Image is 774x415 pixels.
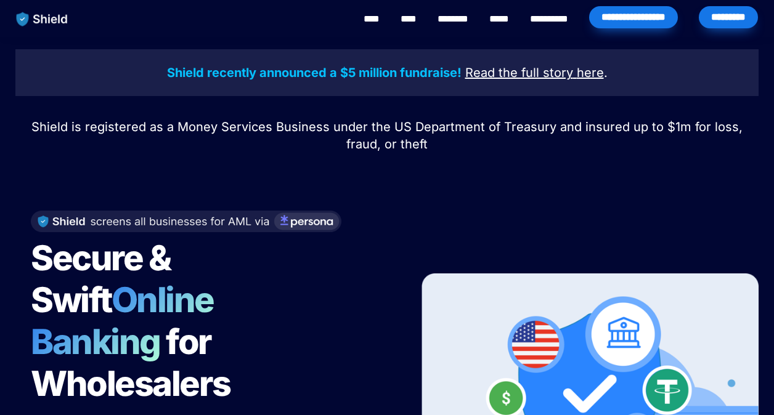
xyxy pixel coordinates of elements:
[167,65,462,80] strong: Shield recently announced a $5 million fundraise!
[10,6,74,32] img: website logo
[465,65,573,80] u: Read the full story
[31,279,226,363] span: Online Banking
[577,65,604,80] u: here
[31,237,176,321] span: Secure & Swift
[465,67,573,79] a: Read the full story
[604,65,608,80] span: .
[31,321,230,405] span: for Wholesalers
[31,119,746,151] span: Shield is registered as a Money Services Business under the US Department of Treasury and insured...
[577,67,604,79] a: here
